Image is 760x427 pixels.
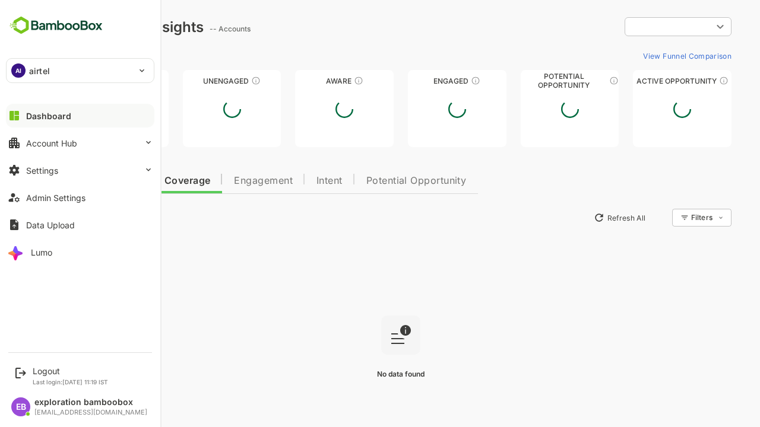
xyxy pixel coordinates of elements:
[254,77,352,85] div: Aware
[597,46,690,65] button: View Funnel Comparison
[591,77,690,85] div: Active Opportunity
[28,207,115,228] button: New Insights
[547,208,609,227] button: Refresh All
[11,63,26,78] div: AI
[141,77,240,85] div: Unengaged
[366,77,465,85] div: Engaged
[677,76,687,85] div: These accounts have open opportunities which might be at any of the Sales Stages
[7,59,154,82] div: AIairtel
[26,138,77,148] div: Account Hub
[33,378,108,385] p: Last login: [DATE] 11:19 IST
[325,176,425,186] span: Potential Opportunity
[26,165,58,176] div: Settings
[568,76,577,85] div: These accounts are MQAs and can be passed on to Inside Sales
[97,76,106,85] div: These accounts have not been engaged with for a defined time period
[6,213,154,237] button: Data Upload
[29,65,50,77] p: airtel
[210,76,219,85] div: These accounts have not shown enough engagement and need nurturing
[335,369,383,378] span: No data found
[28,77,127,85] div: Unreached
[275,176,301,186] span: Intent
[429,76,439,85] div: These accounts are warm, further nurturing would qualify them to MQAs
[11,397,30,416] div: EB
[28,18,162,36] div: Dashboard Insights
[26,111,71,121] div: Dashboard
[6,131,154,155] button: Account Hub
[6,186,154,209] button: Admin Settings
[34,409,147,416] div: [EMAIL_ADDRESS][DOMAIN_NAME]
[650,213,671,222] div: Filters
[312,76,322,85] div: These accounts have just entered the buying cycle and need further nurturing
[192,176,251,186] span: Engagement
[6,104,154,128] button: Dashboard
[648,207,690,228] div: Filters
[31,247,52,257] div: Lumo
[33,366,108,376] div: Logout
[479,77,578,85] div: Potential Opportunity
[6,240,154,264] button: Lumo
[26,220,75,230] div: Data Upload
[40,176,169,186] span: Data Quality and Coverage
[26,193,85,203] div: Admin Settings
[6,158,154,182] button: Settings
[34,397,147,407] div: exploration bamboobox
[168,24,213,33] ag: -- Accounts
[6,14,106,37] img: BambooboxFullLogoMark.5f36c76dfaba33ec1ec1367b70bb1252.svg
[583,16,690,37] div: ​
